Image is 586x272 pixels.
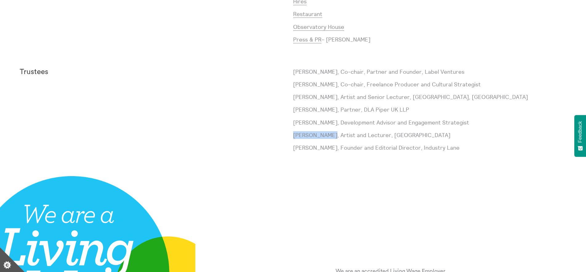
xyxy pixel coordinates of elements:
[293,10,322,18] a: Restaurant
[293,36,567,43] p: – [PERSON_NAME]
[293,119,567,126] p: [PERSON_NAME], Development Advisor and Engagement Strategist
[574,115,586,157] button: Feedback - Show survey
[293,81,567,88] p: [PERSON_NAME], Co-chair, Freelance Producer and Cultural Strategist
[293,131,567,139] p: [PERSON_NAME], Artist and Lecturer, [GEOGRAPHIC_DATA]
[293,23,344,31] a: Observatory House
[293,93,567,101] p: [PERSON_NAME], Artist and Senior Lecturer, [GEOGRAPHIC_DATA], [GEOGRAPHIC_DATA]
[293,68,567,76] p: [PERSON_NAME], Co-chair, Partner and Founder, Label Ventures
[293,36,321,43] a: Press & PR
[293,106,567,113] p: [PERSON_NAME], Partner, DLA Piper UK LLP
[20,68,48,76] strong: Trustees
[293,144,567,152] p: [PERSON_NAME], Founder and Editorial Director, Industry Lane
[577,121,583,143] span: Feedback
